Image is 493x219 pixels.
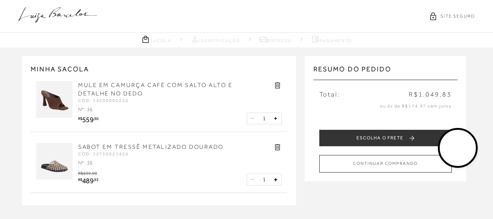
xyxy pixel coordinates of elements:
[319,155,452,172] button: CONTINUAR COMPRANDO
[141,35,172,44] a: Sacola
[36,143,73,180] img: SABOT EM TRESSÊ METALIZADO DOURADO
[313,65,458,80] h3: Resumo do pedido
[78,106,93,112] span: Nº : 36
[78,171,97,176] span: R$699,90
[78,160,93,166] span: Nº : 36
[263,115,266,122] span: 1
[78,98,129,103] span: CÓD: 14200002236
[78,151,129,156] span: CÓD: 12730021436
[78,144,224,150] a: SABOT EM TRESSÊ METALIZADO DOURADO
[259,35,292,44] a: Entrega
[440,13,475,19] span: SITE SEGURO
[190,35,240,44] a: Identificação
[409,90,452,99] span: R$1.049,83
[78,82,233,97] a: MULE EM CAMURÇA CAFÉ COM SALTO ALTO E DETALHE NO DEDO
[319,130,452,146] button: ESCOLHA O FRETE
[319,103,452,109] p: ou 6x de R$174,97 sem juros
[36,81,73,118] img: MULE EM CAMURÇA CAFÉ COM SALTO ALTO E DETALHE NO DEDO
[31,65,287,74] h2: MINHA SACOLA
[319,90,340,99] span: Total:
[311,35,351,44] a: Pagamento
[263,176,266,183] span: 1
